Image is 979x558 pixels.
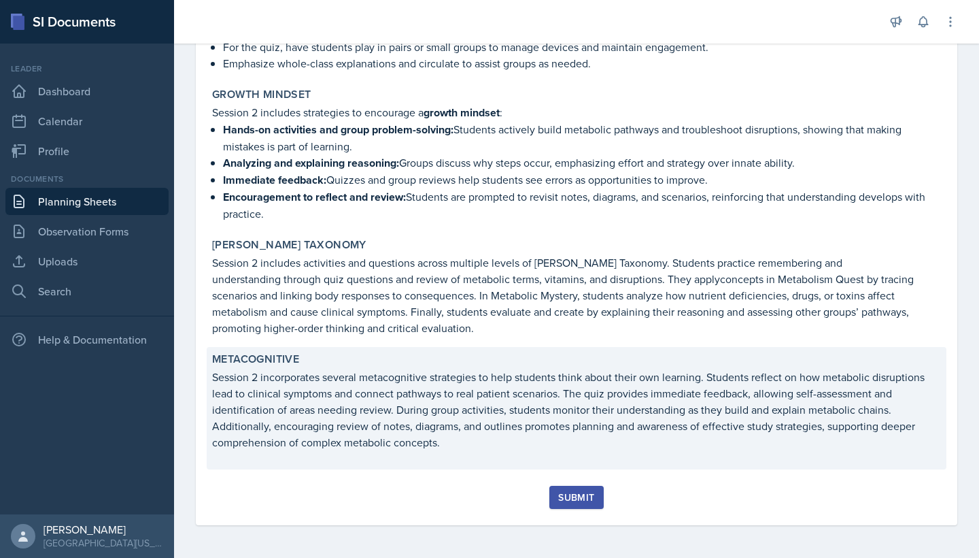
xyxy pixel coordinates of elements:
p: Emphasize whole-class explanations and circulate to assist groups as needed. [223,55,941,71]
label: Growth Mindset [212,88,311,101]
button: Submit [549,486,603,509]
strong: Hands-on activities and group problem-solving: [223,122,453,137]
div: Documents [5,173,169,185]
p: For the quiz, have students play in pairs or small groups to manage devices and maintain engagement. [223,39,941,55]
label: Metacognitive [212,352,299,366]
p: Students actively build metabolic pathways and troubleshoot disruptions, showing that making mist... [223,121,941,154]
div: [PERSON_NAME] [44,523,163,536]
div: Leader [5,63,169,75]
strong: Analyzing and explaining reasoning: [223,155,399,171]
strong: Encouragement to reflect and review: [223,189,406,205]
p: Students are prompted to revisit notes, diagrams, and scenarios, reinforcing that understanding d... [223,188,941,222]
div: Help & Documentation [5,326,169,353]
a: Calendar [5,108,169,135]
a: Uploads [5,248,169,275]
a: Search [5,278,169,305]
p: Session 2 includes activities and questions across multiple levels of [PERSON_NAME] Taxonomy. Stu... [212,255,941,336]
strong: Immediate feedback: [223,172,326,188]
div: Submit [558,492,594,503]
p: Quizzes and group reviews help students see errors as opportunities to improve. [223,171,941,188]
label: [PERSON_NAME] Taxonomy [212,238,366,252]
p: Session 2 includes strategies to encourage a : [212,104,941,121]
a: Planning Sheets [5,188,169,215]
p: Groups discuss why steps occur, emphasizing effort and strategy over innate ability. [223,154,941,171]
a: Dashboard [5,78,169,105]
strong: growth mindset [424,105,500,120]
div: [GEOGRAPHIC_DATA][US_STATE] [44,536,163,550]
a: Observation Forms [5,218,169,245]
a: Profile [5,137,169,165]
p: Session 2 incorporates several metacognitive strategies to help students think about their own le... [212,369,941,450]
